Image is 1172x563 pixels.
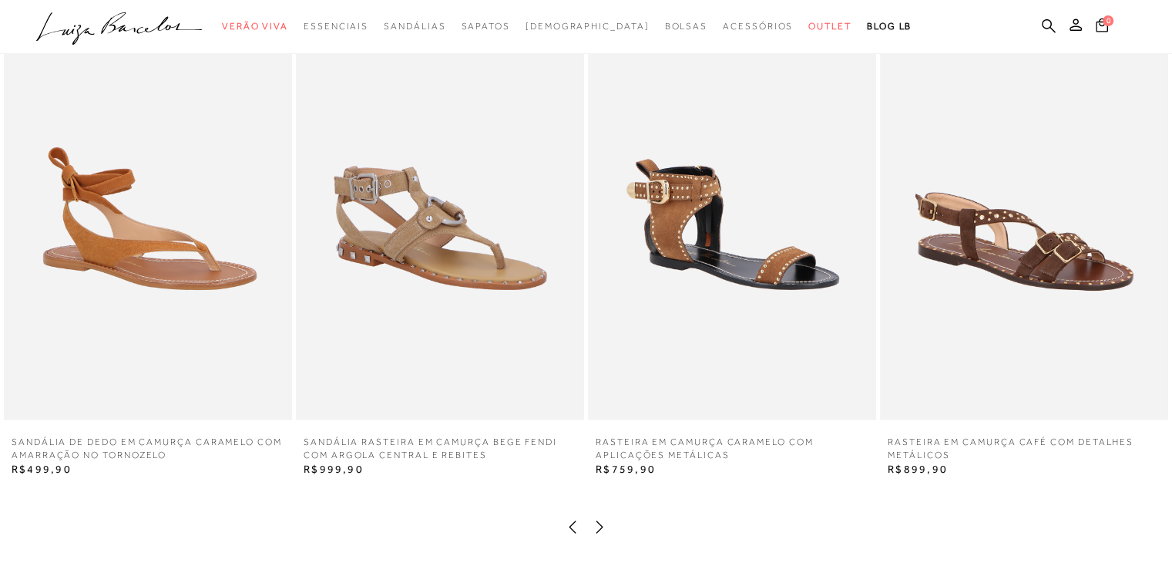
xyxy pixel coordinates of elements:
a: categoryNavScreenReaderText [384,12,445,41]
a: categoryNavScreenReaderText [723,12,793,41]
a: RASTEIRA EM CAMURÇA CARAMELO COM APLICAÇÕES METÁLICAS [588,435,876,461]
a: noSubCategoriesText [526,12,650,41]
button: 0 [1091,17,1113,38]
a: categoryNavScreenReaderText [222,12,288,41]
span: Sandálias [384,21,445,32]
span: [DEMOGRAPHIC_DATA] [526,21,650,32]
span: BLOG LB [867,21,912,32]
a: RASTEIRA EM CAMURÇA CAFÉ COM DETALHES METÁLICOS [880,435,1168,461]
span: R$899,90 [888,462,948,474]
a: categoryNavScreenReaderText [664,12,707,41]
span: R$759,90 [596,462,656,474]
span: Verão Viva [222,21,288,32]
span: R$999,90 [304,462,364,474]
span: Acessórios [723,21,793,32]
a: categoryNavScreenReaderText [808,12,851,41]
span: Sapatos [461,21,509,32]
a: categoryNavScreenReaderText [304,12,368,41]
a: SANDÁLIA DE DEDO EM CAMURÇA CARAMELO COM AMARRAÇÃO NO TORNOZELO [4,435,292,461]
a: BLOG LB [867,12,912,41]
span: R$499,90 [12,462,72,474]
a: categoryNavScreenReaderText [461,12,509,41]
span: Bolsas [664,21,707,32]
span: Outlet [808,21,851,32]
span: Essenciais [304,21,368,32]
a: SANDÁLIA RASTEIRA EM CAMURÇA BEGE FENDI COM ARGOLA CENTRAL E REBITES [296,435,584,461]
span: 0 [1103,15,1113,26]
